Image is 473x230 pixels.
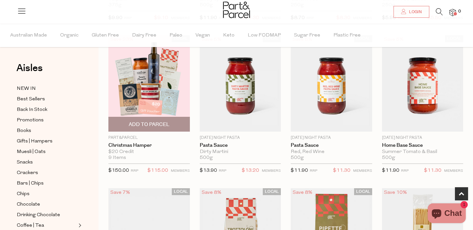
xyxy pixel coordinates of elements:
small: MEMBERS [171,169,190,173]
a: Back In Stock [17,106,77,114]
span: Australian Made [10,24,47,47]
small: RRP [401,169,409,173]
div: Save 8% [200,188,223,197]
a: Drinking Chocolate [17,211,77,219]
img: Part&Parcel [223,2,250,18]
a: Aisles [16,63,43,80]
span: $13.90 [200,168,217,173]
span: 500g [200,155,213,161]
span: Low FODMAP [248,24,281,47]
small: RRP [131,169,138,173]
span: Keto [223,24,235,47]
span: LOCAL [172,188,190,195]
span: $11.30 [424,166,441,175]
span: Chips [17,190,30,198]
span: LOCAL [354,188,372,195]
div: Summer Tomato & Basil [382,149,463,155]
a: Login [394,6,429,18]
span: Coffee | Tea [17,222,44,230]
span: Snacks [17,159,33,166]
a: Bars | Chips [17,179,77,188]
inbox-online-store-chat: Shopify online store chat [426,203,468,225]
div: Save 10% [382,188,409,197]
span: Promotions [17,116,44,124]
a: Promotions [17,116,77,124]
img: Pasta Sauce [291,35,372,131]
div: Red, Red Wine [291,149,372,155]
img: Home Base Sauce [382,35,463,131]
div: Save 8% [291,188,314,197]
span: Books [17,127,31,135]
a: Books [17,127,77,135]
a: Muesli | Oats [17,148,77,156]
a: Home Base Sauce [382,142,463,148]
span: Crackers [17,169,38,177]
img: Christmas Hamper [108,35,190,131]
a: Christmas Hamper [108,142,190,148]
small: RRP [219,169,226,173]
small: MEMBERS [444,169,463,173]
a: 0 [449,9,456,16]
a: Best Sellers [17,95,77,103]
span: $115.00 [147,166,168,175]
span: Add To Parcel [129,121,169,128]
span: $150.00 [108,168,129,173]
span: Back In Stock [17,106,47,114]
span: Vegan [195,24,210,47]
span: $13.20 [242,166,259,175]
span: Plastic Free [333,24,361,47]
span: Dairy Free [132,24,156,47]
p: [DATE] Night Pasta [200,135,281,141]
span: Organic [60,24,79,47]
span: Muesli | Oats [17,148,46,156]
span: Paleo [169,24,182,47]
span: 0 [457,9,462,14]
span: $11.90 [382,168,399,173]
button: Add To Parcel [108,117,190,132]
p: Part&Parcel [108,135,190,141]
span: NEW IN [17,85,36,93]
span: Gluten Free [92,24,119,47]
a: Chips [17,190,77,198]
span: Bars | Chips [17,180,44,188]
a: Gifts | Hampers [17,137,77,145]
a: Chocolate [17,200,77,209]
span: Login [407,9,422,15]
span: Gifts | Hampers [17,138,53,145]
span: Aisles [16,61,43,75]
span: 500g [382,155,395,161]
div: $20 Credit [108,149,190,155]
div: Save 7% [108,188,132,197]
span: 500g [291,155,304,161]
span: Chocolate [17,201,40,209]
span: Best Sellers [17,95,45,103]
small: MEMBERS [353,169,372,173]
span: Sugar Free [294,24,320,47]
a: Pasta Sauce [200,142,281,148]
span: LOCAL [263,188,281,195]
small: RRP [310,169,317,173]
a: NEW IN [17,85,77,93]
div: Dirty Martini [200,149,281,155]
img: Pasta Sauce [200,35,281,131]
p: [DATE] Night Pasta [291,135,372,141]
a: Pasta Sauce [291,142,372,148]
small: MEMBERS [262,169,281,173]
a: Crackers [17,169,77,177]
button: Expand/Collapse Coffee | Tea [77,221,81,229]
span: Drinking Chocolate [17,211,60,219]
span: $11.90 [291,168,308,173]
span: 9 Items [108,155,126,161]
a: Snacks [17,158,77,166]
p: [DATE] Night Pasta [382,135,463,141]
span: $11.30 [333,166,350,175]
a: Coffee | Tea [17,221,77,230]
